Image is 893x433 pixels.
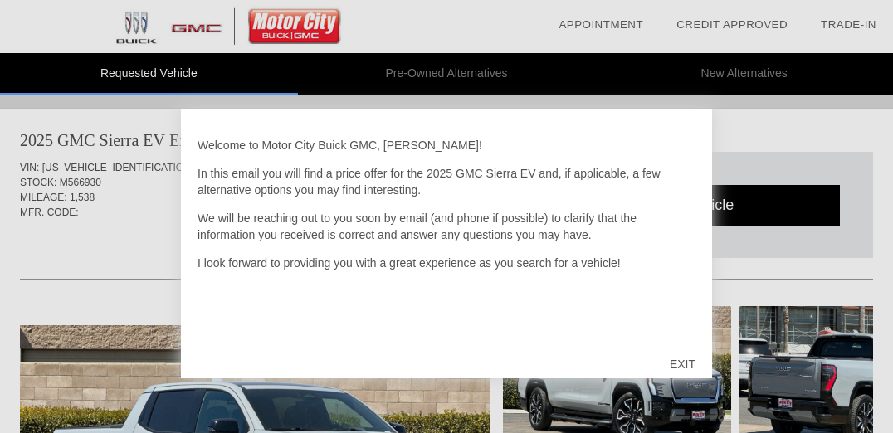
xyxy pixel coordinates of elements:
[559,18,643,31] a: Appointment
[198,165,695,198] p: In this email you will find a price offer for the 2025 GMC Sierra EV and, if applicable, a few al...
[821,18,876,31] a: Trade-In
[198,255,695,271] p: I look forward to providing you with a great experience as you search for a vehicle!
[676,18,788,31] a: Credit Approved
[198,137,695,153] p: Welcome to Motor City Buick GMC, [PERSON_NAME]!
[198,210,695,243] p: We will be reaching out to you soon by email (and phone if possible) to clarify that the informat...
[653,339,712,389] div: EXIT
